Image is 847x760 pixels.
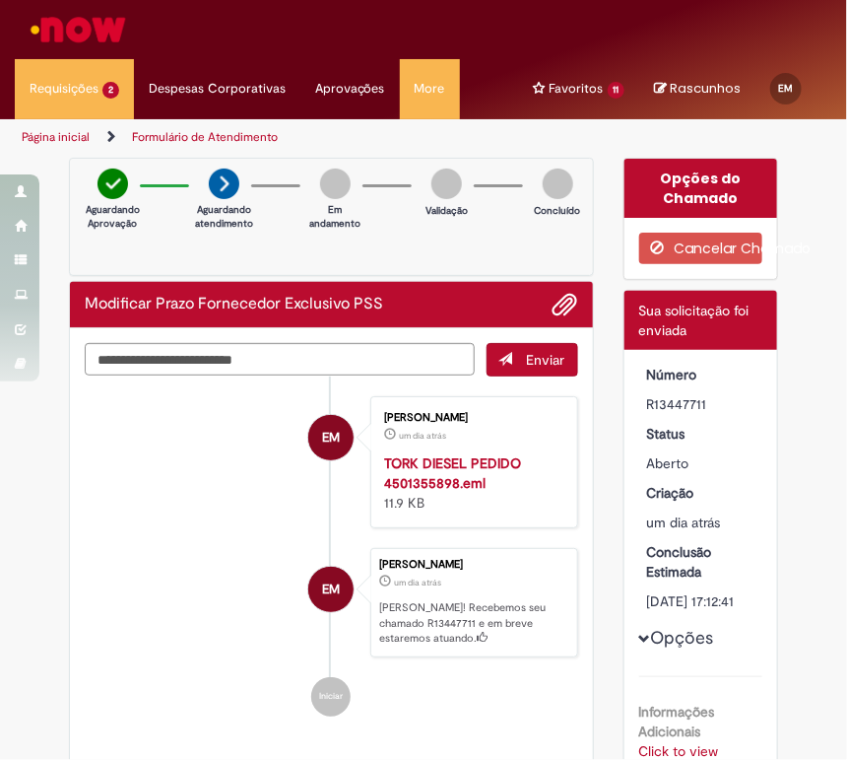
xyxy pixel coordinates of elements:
span: Sua solicitação foi enviada [639,302,749,339]
p: Em andamento [309,203,360,232]
span: Requisições [30,79,98,99]
div: Opções do Chamado [624,159,778,218]
div: Aberto [647,453,756,473]
img: ServiceNow [28,10,129,49]
h2: Modificar Prazo Fornecedor Exclusivo PSS Histórico de tíquete [85,296,383,313]
img: img-circle-grey.png [431,169,462,199]
span: um dia atrás [647,514,721,531]
span: Aprovações [315,79,385,99]
ul: Menu Cabeçalho [15,59,134,119]
time: 26/08/2025 11:12:38 [647,514,721,531]
span: 11 [608,82,625,99]
div: [PERSON_NAME] [384,412,556,424]
span: Rascunhos [670,79,741,98]
ul: Menu Cabeçalho [300,59,400,119]
li: Elton Melo [85,548,578,657]
span: um dia atrás [394,577,441,588]
span: EM [322,566,340,613]
button: Enviar [487,343,578,377]
a: Despesas Corporativas : [134,59,300,118]
div: 11.9 KB [384,453,556,513]
span: EM [322,414,340,461]
b: Informações Adicionais [639,703,715,740]
a: Favoritos : 11 [519,59,640,118]
ul: Histórico de tíquete [85,377,578,736]
p: Concluído [535,204,581,218]
div: Elton Melo [308,567,354,612]
a: No momento, sua lista de rascunhos tem 0 Itens [654,79,741,98]
p: [PERSON_NAME]! Recebemos seu chamado R13447711 e em breve estaremos atuando. [379,600,566,647]
ul: Menu Cabeçalho [400,59,460,119]
ul: Trilhas de página [15,119,409,156]
a: Requisições : 2 [15,59,134,118]
time: 26/08/2025 11:12:38 [394,577,441,588]
ul: Menu Cabeçalho [489,59,519,119]
span: Enviar [527,351,565,369]
a: TORK DIESEL PEDIDO 4501355898.eml [384,454,521,492]
time: 26/08/2025 11:12:28 [399,430,446,442]
dt: Conclusão Estimada [632,542,771,582]
ul: Menu Cabeçalho [519,59,640,119]
div: Elton Melo [308,415,354,460]
img: check-circle-green.png [98,169,128,199]
span: Despesas Corporativas [149,79,286,99]
p: Aguardando atendimento [195,203,253,232]
div: R13447711 [647,394,756,414]
img: arrow-next.png [209,169,239,199]
textarea: Digite sua mensagem aqui... [85,343,475,377]
p: Aguardando Aprovação [86,203,140,232]
button: Adicionar anexos [553,292,578,317]
img: img-circle-grey.png [543,169,573,199]
span: Favoritos [550,79,604,99]
dt: Criação [632,483,771,503]
div: 26/08/2025 11:12:38 [647,513,756,532]
dt: Número [632,365,771,384]
ul: Menu Cabeçalho [134,59,300,119]
span: EM [779,82,794,95]
dt: Status [632,424,771,444]
a: Página inicial [22,129,90,145]
span: 2 [102,82,119,99]
a: Aprovações : 0 [300,59,400,118]
p: Validação [425,204,468,218]
a: EM [755,59,822,99]
img: img-circle-grey.png [320,169,351,199]
span: More [415,79,445,99]
a: Formulário de Atendimento [132,129,278,145]
div: [PERSON_NAME] [379,559,566,571]
a: More : 4 [400,59,460,118]
div: [DATE] 17:12:41 [647,591,756,611]
ul: Menu Cabeçalho [460,59,489,119]
span: um dia atrás [399,430,446,442]
button: Cancelar Chamado [639,233,763,264]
